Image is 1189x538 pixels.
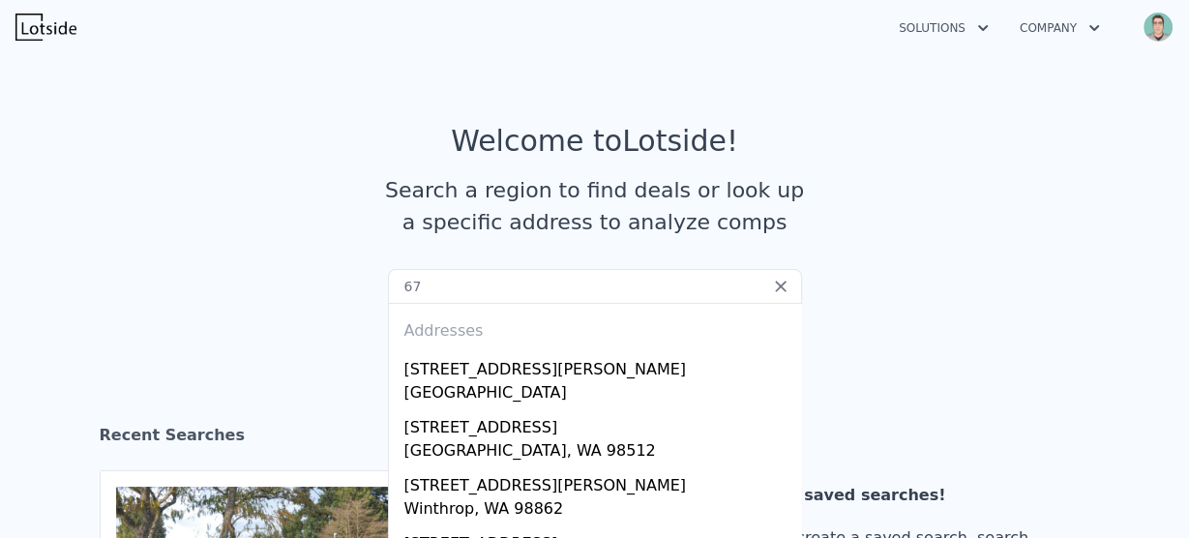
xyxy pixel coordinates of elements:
div: [STREET_ADDRESS][PERSON_NAME] [404,466,793,497]
div: Addresses [397,304,793,350]
img: Lotside [15,14,76,41]
div: No saved searches! [775,482,1054,509]
div: Winthrop, WA 98862 [404,497,793,524]
button: Company [1004,11,1115,45]
div: [STREET_ADDRESS][PERSON_NAME] [404,350,793,381]
div: Welcome to Lotside ! [451,124,738,159]
img: avatar [1143,12,1174,43]
div: [GEOGRAPHIC_DATA], WA 98512 [404,439,793,466]
div: [STREET_ADDRESS] [404,408,793,439]
input: Search an address or region... [388,269,802,304]
div: [GEOGRAPHIC_DATA] [404,381,793,408]
div: Search a region to find deals or look up a specific address to analyze comps [378,174,812,238]
button: Solutions [883,11,1004,45]
div: Recent Searches [100,408,1090,470]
